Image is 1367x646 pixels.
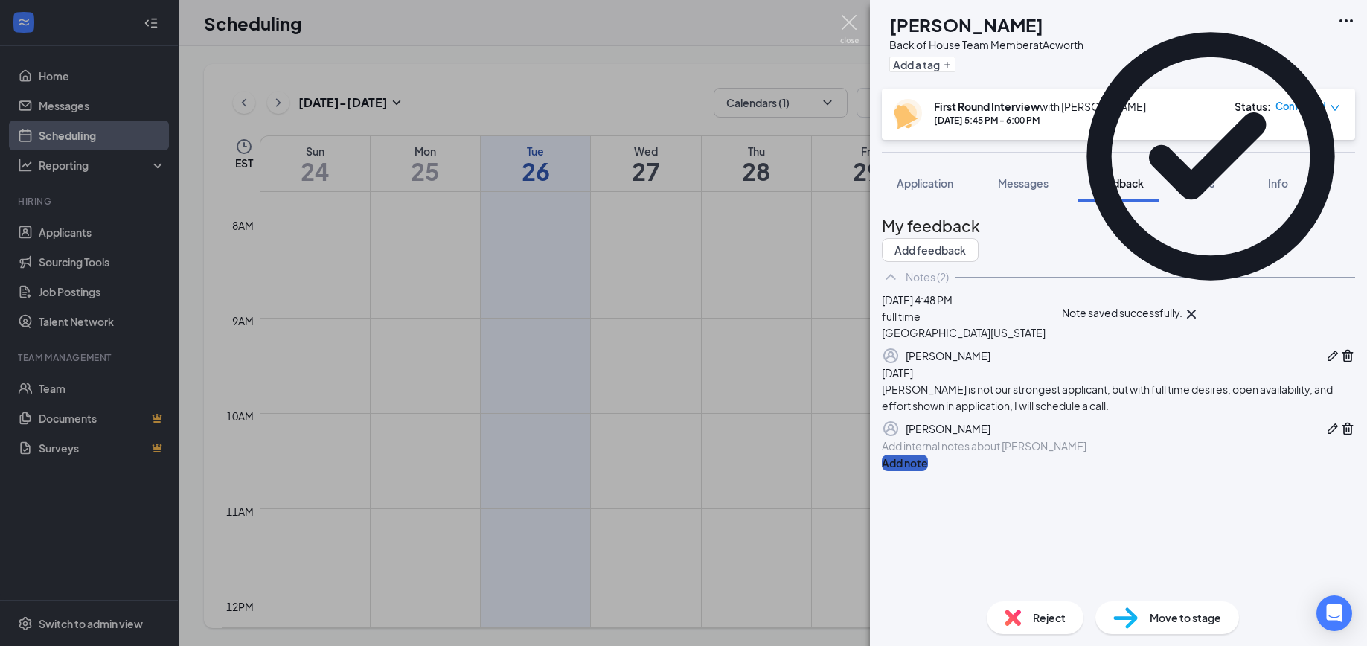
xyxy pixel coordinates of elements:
svg: Trash [1340,421,1355,436]
button: Trash [1340,347,1355,365]
div: [PERSON_NAME] [906,420,990,437]
h1: [PERSON_NAME] [889,12,1043,37]
div: with [PERSON_NAME] [934,99,1146,114]
b: First Round Interview [934,100,1040,113]
span: [DATE] 4:48 PM [882,293,953,307]
h2: My feedback [882,214,1355,238]
span: [DATE] [882,366,913,380]
svg: CheckmarkCircle [1062,7,1360,305]
div: [DATE] 5:45 PM - 6:00 PM [934,114,1146,127]
button: Pen [1325,420,1340,438]
div: [PERSON_NAME] is not our strongest applicant, but with full time desires, open availability, and ... [882,381,1355,414]
svg: Profile [882,347,900,365]
svg: ChevronUp [882,268,900,286]
svg: Plus [943,60,952,69]
button: PlusAdd a tag [889,57,955,72]
svg: Cross [1182,305,1200,323]
svg: Profile [882,420,900,438]
svg: Pen [1325,348,1340,363]
button: Pen [1325,347,1340,365]
svg: Trash [1340,348,1355,363]
span: Application [897,176,953,190]
div: full time [GEOGRAPHIC_DATA][US_STATE] [882,308,1355,341]
span: Reject [1033,610,1066,626]
button: Trash [1340,420,1355,438]
div: Note saved successfully. [1062,305,1182,323]
button: Add feedback [882,238,979,262]
span: Move to stage [1150,610,1221,626]
div: Open Intercom Messenger [1316,595,1352,631]
div: [PERSON_NAME] [906,348,990,364]
span: Messages [998,176,1049,190]
div: Notes (2) [906,269,949,284]
svg: Pen [1325,421,1340,436]
button: Add note [882,455,928,471]
div: Back of House Team Member at Acworth [889,37,1083,52]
